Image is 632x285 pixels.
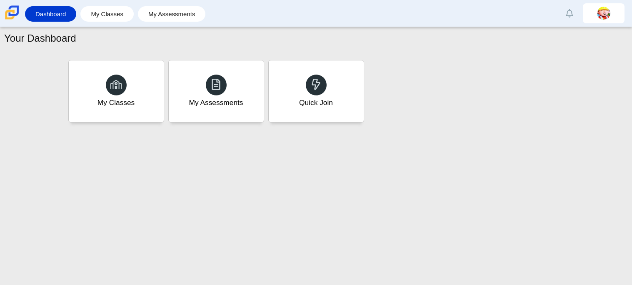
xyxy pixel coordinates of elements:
a: My Assessments [142,6,202,22]
a: My Assessments [168,60,264,122]
div: My Assessments [189,97,243,108]
h1: Your Dashboard [4,31,76,45]
a: Alerts [560,4,579,22]
a: Quick Join [268,60,364,122]
a: My Classes [68,60,164,122]
a: My Classes [85,6,130,22]
a: seferino.banuelos.LiFmhH [583,3,625,23]
div: My Classes [97,97,135,108]
img: seferino.banuelos.LiFmhH [597,7,610,20]
img: Carmen School of Science & Technology [3,4,21,21]
a: Carmen School of Science & Technology [3,15,21,22]
div: Quick Join [299,97,333,108]
a: Dashboard [29,6,72,22]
